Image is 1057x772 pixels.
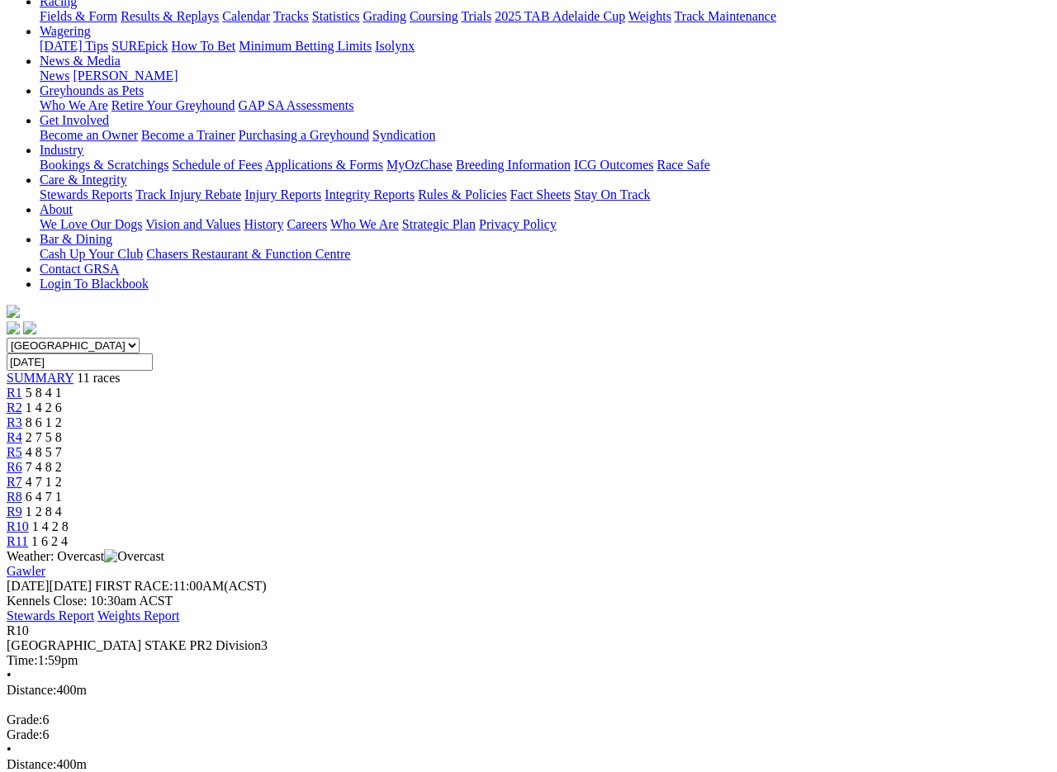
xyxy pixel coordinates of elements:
a: Syndication [372,128,435,142]
a: Breeding Information [456,158,571,172]
span: 1 4 2 8 [32,519,69,533]
span: [DATE] [7,579,92,593]
a: Results & Replays [121,9,219,23]
a: Calendar [222,9,270,23]
a: R4 [7,430,22,444]
a: Applications & Forms [265,158,383,172]
a: Strategic Plan [402,217,476,231]
a: R10 [7,519,29,533]
div: Get Involved [40,128,1050,143]
span: Distance: [7,757,56,771]
div: Kennels Close: 10:30am ACST [7,594,1050,609]
a: Stay On Track [574,187,650,201]
a: Tracks [273,9,309,23]
a: Weights [628,9,671,23]
a: Bar & Dining [40,232,112,246]
div: [GEOGRAPHIC_DATA] STAKE PR2 Division3 [7,638,1050,653]
a: Stewards Report [7,609,94,623]
a: Schedule of Fees [172,158,262,172]
span: FIRST RACE: [95,579,173,593]
span: R11 [7,534,28,548]
a: R5 [7,445,22,459]
a: Privacy Policy [479,217,557,231]
a: Track Injury Rebate [135,187,241,201]
a: Vision and Values [145,217,240,231]
div: About [40,217,1050,232]
a: Weights Report [97,609,180,623]
a: Become a Trainer [141,128,235,142]
a: Coursing [410,9,458,23]
a: R6 [7,460,22,474]
a: MyOzChase [386,158,453,172]
a: Grading [363,9,406,23]
span: 1 6 2 4 [31,534,68,548]
a: ICG Outcomes [574,158,653,172]
a: R9 [7,504,22,519]
a: Wagering [40,24,91,38]
img: Overcast [104,549,164,564]
a: Stewards Reports [40,187,132,201]
a: Who We Are [40,98,108,112]
a: SUREpick [111,39,168,53]
a: R1 [7,386,22,400]
a: Care & Integrity [40,173,127,187]
span: 8 6 1 2 [26,415,62,429]
div: 6 [7,727,1050,742]
span: • [7,668,12,682]
span: R10 [7,623,29,637]
span: • [7,742,12,756]
a: Rules & Policies [418,187,507,201]
a: We Love Our Dogs [40,217,142,231]
a: Retire Your Greyhound [111,98,235,112]
a: Become an Owner [40,128,138,142]
a: How To Bet [172,39,236,53]
a: About [40,202,73,216]
a: Isolynx [375,39,415,53]
span: [DATE] [7,579,50,593]
a: Purchasing a Greyhound [239,128,369,142]
div: News & Media [40,69,1050,83]
div: Racing [40,9,1050,24]
div: 1:59pm [7,653,1050,668]
div: 6 [7,713,1050,727]
a: Fields & Form [40,9,117,23]
div: Industry [40,158,1050,173]
a: Integrity Reports [325,187,415,201]
div: 400m [7,683,1050,698]
a: GAP SA Assessments [239,98,354,112]
a: Minimum Betting Limits [239,39,372,53]
a: Bookings & Scratchings [40,158,168,172]
span: 7 4 8 2 [26,460,62,474]
a: Fact Sheets [510,187,571,201]
a: Contact GRSA [40,262,119,276]
a: Industry [40,143,83,157]
img: logo-grsa-white.png [7,305,20,318]
input: Select date [7,353,153,371]
a: [DATE] Tips [40,39,108,53]
a: R2 [7,400,22,414]
div: Greyhounds as Pets [40,98,1050,113]
a: Login To Blackbook [40,277,149,291]
div: Care & Integrity [40,187,1050,202]
span: Distance: [7,683,56,697]
img: twitter.svg [23,321,36,334]
div: 400m [7,757,1050,772]
a: Who We Are [330,217,399,231]
a: SUMMARY [7,371,73,385]
a: R3 [7,415,22,429]
a: News & Media [40,54,121,68]
a: Statistics [312,9,360,23]
span: 6 4 7 1 [26,490,62,504]
span: Weather: Overcast [7,549,164,563]
a: [PERSON_NAME] [73,69,178,83]
a: Trials [461,9,491,23]
span: 1 4 2 6 [26,400,62,414]
span: Grade: [7,713,43,727]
